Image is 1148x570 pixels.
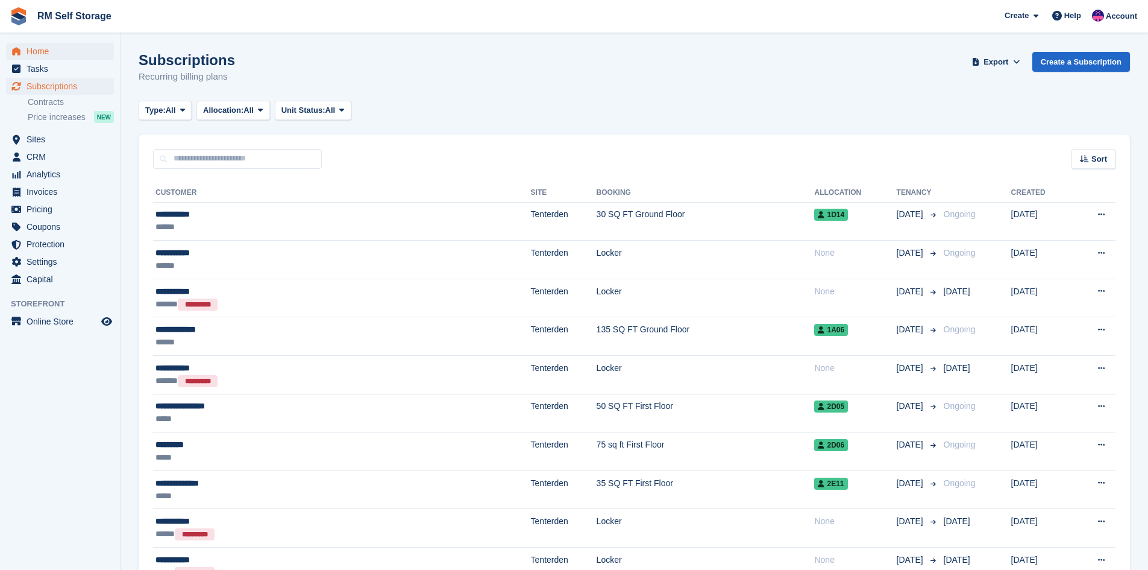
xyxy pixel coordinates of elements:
th: Customer [153,183,531,203]
td: [DATE] [1011,202,1071,241]
span: [DATE] [897,439,926,451]
span: [DATE] [944,287,970,296]
button: Unit Status: All [275,101,351,121]
td: 135 SQ FT Ground Floor [597,317,815,356]
span: [DATE] [897,554,926,566]
span: All [325,104,336,116]
span: [DATE] [897,247,926,259]
span: Invoices [27,183,99,200]
span: Type: [145,104,166,116]
span: Ongoing [944,440,976,449]
td: Tenterden [531,279,597,317]
h1: Subscriptions [139,52,235,68]
span: Storefront [11,298,120,310]
a: RM Self Storage [33,6,116,26]
button: Allocation: All [196,101,270,121]
a: Price increases NEW [28,110,114,124]
span: Ongoing [944,209,976,219]
span: Capital [27,271,99,288]
span: 1D14 [814,209,848,221]
span: CRM [27,148,99,165]
td: Locker [597,241,815,279]
span: Analytics [27,166,99,183]
span: Settings [27,253,99,270]
span: Ongoing [944,401,976,411]
td: Locker [597,279,815,317]
th: Allocation [814,183,896,203]
span: All [243,104,254,116]
td: Tenterden [531,432,597,471]
span: All [166,104,176,116]
td: [DATE] [1011,241,1071,279]
td: Tenterden [531,394,597,432]
td: Locker [597,356,815,394]
td: 35 SQ FT First Floor [597,470,815,509]
a: menu [6,313,114,330]
div: None [814,554,896,566]
div: None [814,362,896,375]
span: Unit Status: [281,104,325,116]
span: Tasks [27,60,99,77]
span: Help [1064,10,1081,22]
td: 50 SQ FT First Floor [597,394,815,432]
span: Export [983,56,1008,68]
span: [DATE] [944,516,970,526]
span: [DATE] [944,363,970,373]
div: NEW [94,111,114,123]
span: Create [1005,10,1029,22]
td: [DATE] [1011,394,1071,432]
td: Tenterden [531,356,597,394]
td: 75 sq ft First Floor [597,432,815,471]
a: menu [6,183,114,200]
span: [DATE] [944,555,970,565]
span: Online Store [27,313,99,330]
span: 2D06 [814,439,848,451]
button: Export [970,52,1023,72]
a: menu [6,43,114,60]
span: Sites [27,131,99,148]
span: 1A06 [814,324,848,336]
span: Coupons [27,218,99,235]
a: menu [6,131,114,148]
td: [DATE] [1011,356,1071,394]
div: None [814,285,896,298]
span: [DATE] [897,477,926,490]
a: menu [6,253,114,270]
img: stora-icon-8386f47178a22dfd0bd8f6a31ec36ba5ce8667c1dd55bd0f319d3a0aa187defe.svg [10,7,28,25]
a: menu [6,201,114,218]
span: [DATE] [897,285,926,298]
span: [DATE] [897,208,926,221]
span: Pricing [27,201,99,218]
span: Ongoing [944,325,976,334]
span: [DATE] [897,362,926,375]
div: None [814,247,896,259]
th: Tenancy [897,183,939,203]
a: menu [6,166,114,183]
p: Recurring billing plans [139,70,235,84]
span: Price increases [28,112,86,123]
span: Sort [1091,153,1107,165]
td: Locker [597,509,815,548]
td: Tenterden [531,202,597,241]
a: Create a Subscription [1032,52,1130,72]
td: Tenterden [531,509,597,548]
th: Booking [597,183,815,203]
span: [DATE] [897,400,926,413]
a: menu [6,148,114,165]
img: Roger Marsh [1092,10,1104,22]
td: Tenterden [531,241,597,279]
span: 2D05 [814,401,848,413]
span: Home [27,43,99,60]
a: Contracts [28,97,114,108]
a: menu [6,218,114,235]
span: 2E11 [814,478,847,490]
td: [DATE] [1011,432,1071,471]
td: [DATE] [1011,317,1071,356]
button: Type: All [139,101,192,121]
td: [DATE] [1011,279,1071,317]
a: Preview store [99,314,114,329]
td: [DATE] [1011,509,1071,548]
a: menu [6,271,114,288]
span: Ongoing [944,478,976,488]
span: [DATE] [897,323,926,336]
